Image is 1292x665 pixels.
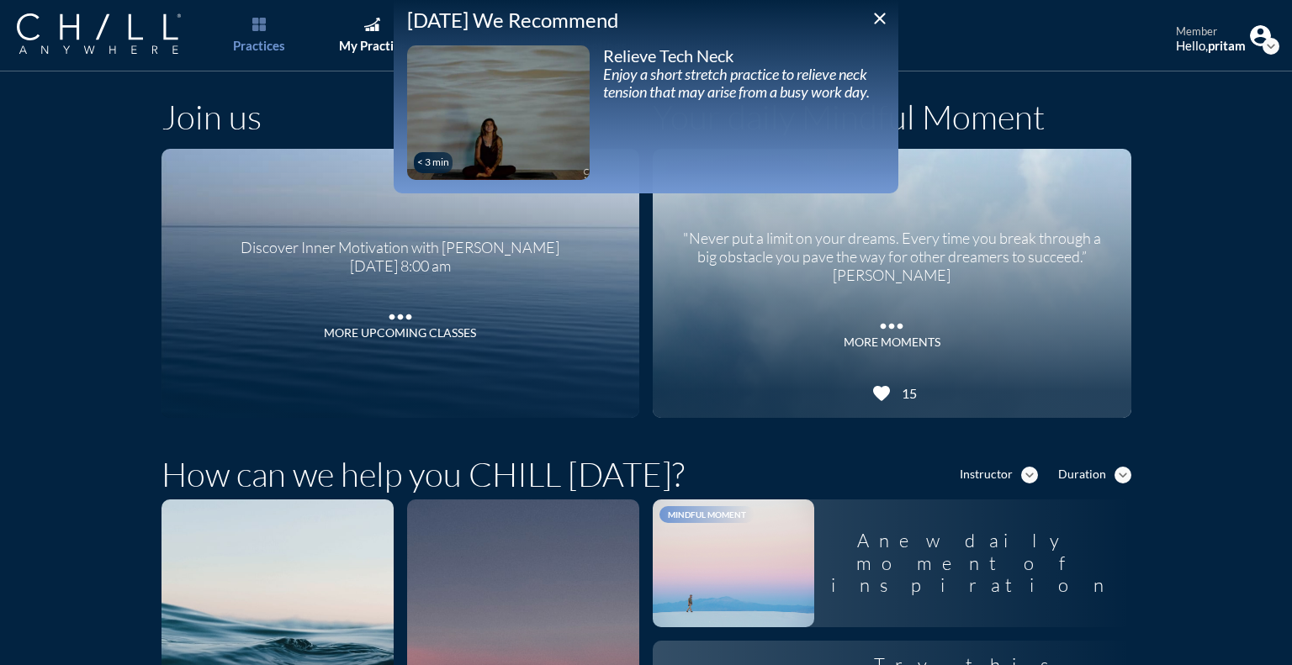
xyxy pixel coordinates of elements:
div: 15 [896,385,917,401]
h1: How can we help you CHILL [DATE]? [161,454,685,494]
div: Practices [233,38,285,53]
i: close [870,8,890,29]
div: Discover Inner Motivation with [PERSON_NAME] [241,226,559,257]
div: Hello, [1176,38,1246,53]
span: Mindful Moment [668,509,746,520]
img: Profile icon [1250,25,1271,46]
div: Instructor [960,467,1013,482]
i: expand_more [1115,467,1131,483]
i: expand_more [1021,467,1038,483]
img: Graph [364,18,379,31]
div: More Upcoming Classes [324,326,476,340]
div: < 3 min [417,156,449,168]
div: Relieve Tech Neck [603,45,885,66]
div: Duration [1058,467,1106,482]
i: more_horiz [384,300,417,325]
a: Company Logo [17,13,214,56]
div: My Practice [339,38,406,53]
div: [DATE] We Recommend [407,8,885,33]
i: more_horiz [875,309,908,335]
strong: pritam [1208,38,1246,53]
img: Company Logo [17,13,181,54]
i: favorite [871,383,892,404]
h1: Join us [161,97,262,137]
img: List [252,18,266,31]
div: "Never put a limit on your dreams. Every time you break through a big obstacle you pave the way f... [674,217,1110,284]
i: expand_more [1263,38,1279,55]
div: [DATE] 8:00 am [241,257,559,276]
div: MORE MOMENTS [844,335,940,350]
div: member [1176,25,1246,39]
div: Enjoy a short stretch practice to relieve neck tension that may arise from a busy work day. [603,66,885,102]
div: A new daily moment of inspiration [814,516,1131,610]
